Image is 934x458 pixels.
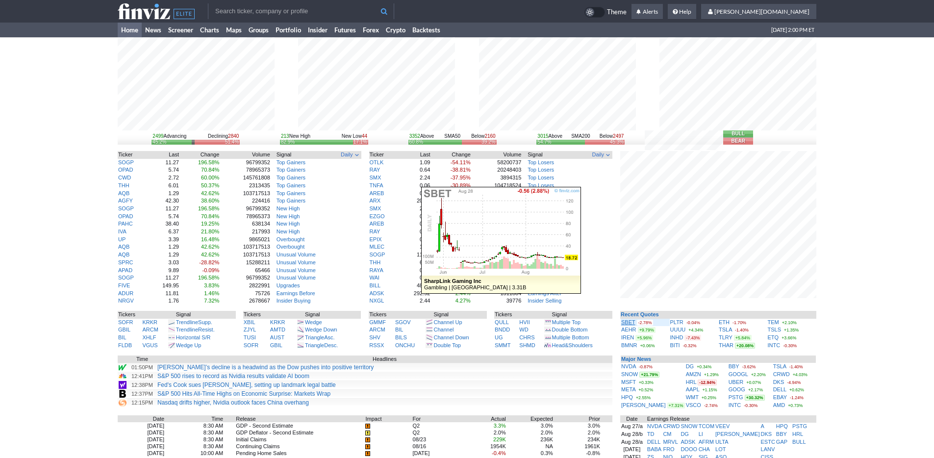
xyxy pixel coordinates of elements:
a: SMMT [495,342,510,348]
a: OPAD [118,213,133,219]
a: ARX [370,198,381,204]
input: Search ticker, company or profile [208,3,394,19]
a: KRKR [142,319,157,325]
span: 2499 [152,133,163,139]
div: Above [409,133,434,140]
div: New Low [342,133,367,140]
div: 45.2% [152,140,166,144]
a: Portfolio [272,23,304,37]
td: 58200737 [471,159,522,167]
a: RAY [370,167,380,173]
a: SBET [621,319,635,325]
a: BNDD [495,327,510,332]
a: Double Top [433,342,460,348]
a: CHA [699,446,710,452]
a: ADSK [370,290,384,296]
a: GMMF [369,319,386,325]
a: ONCHU [395,342,415,348]
span: Daily [341,151,353,159]
td: 224416 [220,197,270,205]
a: XHLF [142,334,156,340]
a: TrendlineResist. [176,327,215,332]
a: News [142,23,165,37]
a: DOOO [681,446,697,452]
a: SPRC [118,259,133,265]
a: AREB [370,190,384,196]
a: BILL [370,282,381,288]
span: 3015 [537,133,548,139]
a: SOGP [118,159,134,165]
a: MRVL [663,439,678,445]
a: ETQ [768,334,779,340]
a: WMT [686,394,699,400]
a: ULTA [715,439,729,445]
a: BABA [647,446,661,452]
a: Insider [304,23,331,37]
td: 11.27 [148,159,179,167]
a: Wedge [305,319,322,325]
a: Aug 28/b [621,431,643,437]
span: 60.00% [201,175,219,180]
a: HVII [519,319,530,325]
div: 39.2% [481,140,495,144]
a: DELL [773,386,786,392]
a: ETH [719,319,730,325]
a: LI [699,431,703,437]
a: Head&Shoulders [552,342,593,348]
a: Top Losers [528,167,554,173]
a: SMX [370,205,381,211]
span: Signal [277,151,292,159]
a: Wedge Down [305,327,337,332]
span: -38.81% [451,167,471,173]
span: Trendline [176,319,198,325]
a: Overbought [277,236,304,242]
a: Earnings Before [277,290,315,296]
span: [PERSON_NAME][DOMAIN_NAME] [714,8,809,15]
a: CWD [118,175,131,180]
a: AQB [118,190,129,196]
button: Signals interval [591,151,612,159]
span: -54.11% [451,159,471,165]
td: 78965373 [220,166,270,174]
th: Last [148,151,179,159]
th: Volume [220,151,270,159]
a: TD [647,431,655,437]
a: Fed's Cook sues [PERSON_NAME], setting up landmark legal battle [157,382,336,388]
a: Crypto [382,23,409,37]
a: FRO [663,446,674,452]
a: GBIL [270,342,282,348]
a: OPAD [118,167,133,173]
a: AQB [118,252,129,257]
td: 2.24 [399,174,431,182]
a: Forex [359,23,382,37]
a: XBIL [244,319,255,325]
a: A [761,423,764,429]
a: Nasdaq drifts higher, Nvidia outlook faces China overhang [157,399,309,406]
span: 3352 [409,133,420,139]
a: VGUS [142,342,157,348]
span: -37.95% [451,175,471,180]
a: AAPL [686,386,700,392]
a: LANV [761,446,775,452]
a: BMNR [621,342,637,348]
a: Top Gainers [277,159,305,165]
a: SGOV [395,319,411,325]
a: Horizontal S/R [176,334,211,340]
a: IVA [118,229,126,234]
a: SOFR [118,319,133,325]
a: SNOW [681,423,697,429]
a: NVDA [647,423,662,429]
td: 2.72 [148,174,179,182]
a: ADUR [118,290,133,296]
a: MSFT [621,379,636,385]
a: HRL [792,431,803,437]
td: 3894315 [471,174,522,182]
a: New High [277,205,300,211]
span: 38.60% [201,198,219,204]
a: AGFY [118,198,133,204]
td: 42.30 [148,197,179,205]
a: SOFR [244,342,259,348]
img: chart.ashx [422,187,581,276]
a: Channel [433,327,454,332]
a: AUST [270,334,284,340]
